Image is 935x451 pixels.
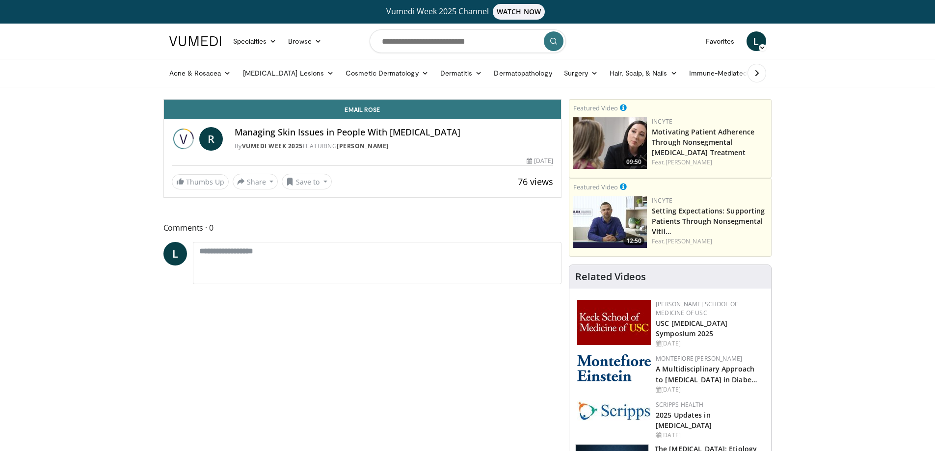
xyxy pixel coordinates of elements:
a: Incyte [652,117,672,126]
a: [PERSON_NAME] [666,237,712,245]
div: [DATE] [527,157,553,165]
a: Email Rose [164,100,561,119]
a: Motivating Patient Adherence Through Nonsegmental [MEDICAL_DATA] Treatment [652,127,754,157]
img: VuMedi Logo [169,36,221,46]
div: [DATE] [656,339,763,348]
h4: Managing Skin Issues in People With [MEDICAL_DATA] [235,127,554,138]
a: Specialties [227,31,283,51]
span: WATCH NOW [493,4,545,20]
small: Featured Video [573,104,618,112]
a: R [199,127,223,151]
button: Share [233,174,278,189]
img: Vumedi Week 2025 [172,127,195,151]
span: 09:50 [623,158,644,166]
a: Thumbs Up [172,174,229,189]
div: Feat. [652,158,767,167]
span: 12:50 [623,237,644,245]
div: [DATE] [656,385,763,394]
a: Dermatopathology [488,63,558,83]
a: L [747,31,766,51]
a: [MEDICAL_DATA] Lesions [237,63,340,83]
small: Featured Video [573,183,618,191]
a: Scripps Health [656,400,703,409]
span: Comments 0 [163,221,562,234]
img: c9f2b0b7-b02a-4276-a72a-b0cbb4230bc1.jpg.150x105_q85_autocrop_double_scale_upscale_version-0.2.jpg [577,400,651,421]
a: Incyte [652,196,672,205]
input: Search topics, interventions [370,29,566,53]
a: Dermatitis [434,63,488,83]
a: Montefiore [PERSON_NAME] [656,354,742,363]
a: USC [MEDICAL_DATA] Symposium 2025 [656,318,727,338]
a: 2025 Updates in [MEDICAL_DATA] [656,410,712,430]
img: b0142b4c-93a1-4b58-8f91-5265c282693c.png.150x105_q85_autocrop_double_scale_upscale_version-0.2.png [577,354,651,381]
a: [PERSON_NAME] [337,142,389,150]
a: 09:50 [573,117,647,169]
h4: Related Videos [575,271,646,283]
div: [DATE] [656,431,763,440]
img: 39505ded-af48-40a4-bb84-dee7792dcfd5.png.150x105_q85_crop-smart_upscale.jpg [573,117,647,169]
a: Immune-Mediated [683,63,763,83]
a: Hair, Scalp, & Nails [604,63,683,83]
a: [PERSON_NAME] [666,158,712,166]
a: Cosmetic Dermatology [340,63,434,83]
a: Favorites [700,31,741,51]
a: [PERSON_NAME] School of Medicine of USC [656,300,738,317]
a: Surgery [558,63,604,83]
a: L [163,242,187,265]
a: Vumedi Week 2025 ChannelWATCH NOW [171,4,765,20]
div: By FEATURING [235,142,554,151]
a: Vumedi Week 2025 [242,142,303,150]
div: Feat. [652,237,767,246]
a: A Multidisciplinary Approach to [MEDICAL_DATA] in Diabe… [656,364,757,384]
span: 76 views [518,176,553,187]
a: Browse [282,31,327,51]
a: Setting Expectations: Supporting Patients Through Nonsegmental Vitil… [652,206,765,236]
img: 7b941f1f-d101-407a-8bfa-07bd47db01ba.png.150x105_q85_autocrop_double_scale_upscale_version-0.2.jpg [577,300,651,345]
a: Acne & Rosacea [163,63,237,83]
button: Save to [282,174,332,189]
img: 98b3b5a8-6d6d-4e32-b979-fd4084b2b3f2.png.150x105_q85_crop-smart_upscale.jpg [573,196,647,248]
a: 12:50 [573,196,647,248]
